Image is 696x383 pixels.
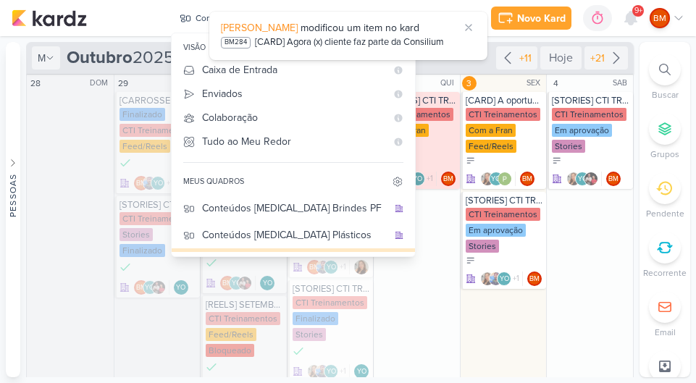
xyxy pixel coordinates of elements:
[120,199,198,211] div: [STORIES] CTI Treinamentos
[120,124,194,137] div: CTI Treinamentos
[327,369,336,376] p: YO
[338,261,346,273] span: +1
[316,260,330,274] img: Guilherme Savio
[136,285,146,292] p: BM
[134,176,148,190] div: Beth Monteiro
[202,86,386,101] div: Enviados
[6,42,20,377] button: Pessoas
[309,264,319,272] p: BM
[293,344,304,358] div: Finalizado
[520,172,534,186] div: Beth Monteiro
[652,88,679,101] p: Buscar
[206,299,284,311] div: [REELS] SETEMBRO AMARELO + MUTIRÃO DE VAGAS CTI
[220,276,256,290] div: Colaboradores: Beth Monteiro, Yasmin Oliveira, cti direção
[7,173,20,216] div: Pessoas
[491,7,571,30] button: Novo Kard
[466,156,476,166] div: A Fazer
[575,172,590,186] div: Yasmin Oliveira
[301,22,419,34] span: modificou um item no kard
[480,272,495,286] img: Franciluce Carvalho
[67,47,133,68] strong: Outubro
[466,108,540,121] div: CTI Treinamentos
[643,266,687,279] p: Recorrente
[229,276,243,290] div: Yasmin Oliveira
[357,369,366,376] p: YO
[354,364,369,379] div: Yasmin Oliveira
[327,264,336,272] p: YO
[134,176,177,190] div: Colaboradores: Beth Monteiro, Guilherme Savio, Yasmin Oliveira, cti direção
[354,260,369,274] div: Responsável: Franciluce Carvalho
[578,176,587,183] p: YO
[516,51,534,66] div: +11
[172,82,415,106] button: Enviados
[202,62,386,77] div: Caixa de Entrada
[500,276,509,283] p: YO
[634,5,642,17] span: 9+
[206,328,256,341] div: Feed/Reels
[232,280,241,287] p: YO
[145,285,154,292] p: YO
[608,176,619,183] p: BM
[489,172,503,186] div: Yasmin Oliveira
[238,276,252,290] img: cti direção
[221,22,298,34] span: [PERSON_NAME]
[466,140,516,153] div: Feed/Reels
[497,272,511,286] div: Yasmin Oliveira
[566,172,581,186] img: Franciluce Carvalho
[202,134,386,149] div: Tudo ao Meu Redor
[172,248,415,275] button: Conteúdos CTI
[498,172,512,186] img: Paloma Paixão Designer
[606,172,621,186] div: Beth Monteiro
[206,312,280,325] div: CTI Treinamentos
[552,108,626,121] div: CTI Treinamentos
[38,51,46,66] span: m
[255,35,444,50] div: [CARD] Agora (x) cliente faz parte da Consilium
[540,46,582,70] div: Hoje
[527,77,545,89] div: SEX
[120,244,165,257] div: Finalizado
[379,108,453,121] div: CTI Treinamentos
[174,280,188,295] div: Responsável: Yasmin Oliveira
[584,172,598,186] img: cti direção
[202,110,386,125] div: Colaboração
[120,156,131,170] div: Finalizado
[441,172,456,186] div: Responsável: Beth Monteiro
[206,360,217,374] div: Finalizado
[379,95,457,106] div: [STORIES] CTI TREINAMENTOS
[120,228,153,241] div: Stories
[293,328,326,341] div: Stories
[324,364,338,379] div: Yasmin Oliveira
[354,364,369,379] div: Responsável: Yasmin Oliveira
[221,37,251,49] div: BM284
[28,76,43,91] div: 28
[552,140,585,153] div: Stories
[206,256,217,270] div: Finalizado
[466,240,499,253] div: Stories
[172,58,415,82] button: Caixa de Entrada
[293,283,371,295] div: [STORIES] CTI TREINAMENTOS
[338,366,346,377] span: +1
[466,124,516,137] div: Com a Fran
[172,195,415,222] button: Conteúdos [MEDICAL_DATA] Brindes PF
[154,180,163,188] p: YO
[548,76,563,91] div: 4
[116,76,130,91] div: 29
[172,38,415,58] div: visão
[165,177,173,189] span: +1
[120,140,170,153] div: Feed/Reels
[552,124,612,137] div: Em aprovação
[134,280,169,295] div: Colaboradores: Beth Monteiro, Yasmin Oliveira, cti direção
[307,364,351,379] div: Colaboradores: Franciluce Carvalho, Guilherme Savio, Yasmin Oliveira, cti direção
[172,106,415,130] button: Colaboração
[120,212,194,225] div: CTI Treinamentos
[32,46,174,70] span: 2025
[462,76,477,91] div: 3
[466,195,544,206] div: [STORIES] CTI TREINAMENTOS
[441,172,456,186] div: Beth Monteiro
[120,108,165,121] div: Finalizado
[151,280,166,295] img: cti direção
[413,176,422,183] p: YO
[172,130,415,153] button: Tudo ao Meu Redor
[293,312,338,325] div: Finalizado
[151,176,165,190] div: Yasmin Oliveira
